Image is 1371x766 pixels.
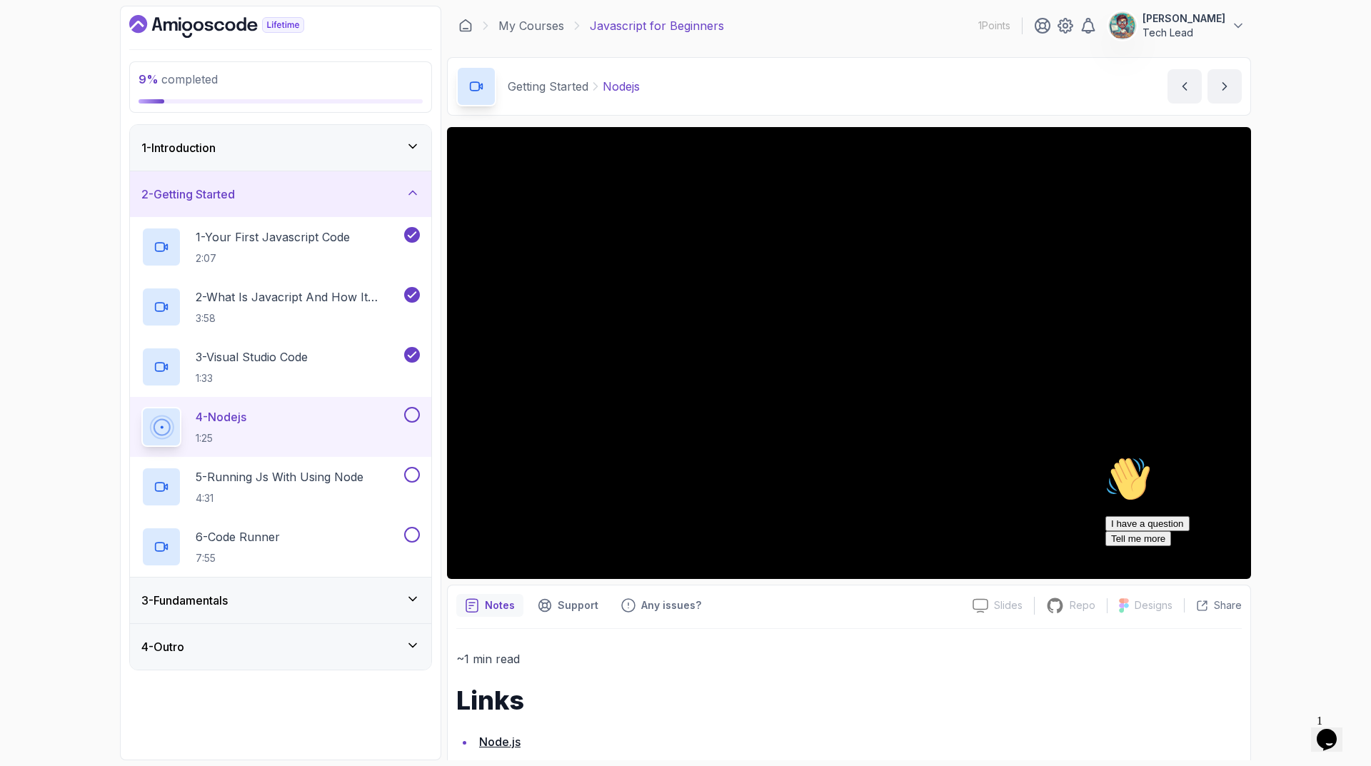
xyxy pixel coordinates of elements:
button: 4-Outro [130,624,431,670]
p: 1 - Your First Javascript Code [196,228,350,246]
p: Getting Started [508,78,588,95]
button: Feedback button [613,594,710,617]
button: 1-Your First Javascript Code2:07 [141,227,420,267]
p: Notes [485,598,515,613]
span: 9 % [139,72,159,86]
p: 2:07 [196,251,350,266]
button: 5-Running Js With Using Node4:31 [141,467,420,507]
p: [PERSON_NAME] [1142,11,1225,26]
p: Slides [994,598,1023,613]
p: ~1 min read [456,649,1242,669]
button: Support button [529,594,607,617]
a: Node.js [479,735,521,749]
button: Tell me more [6,81,71,96]
h3: 3 - Fundamentals [141,592,228,609]
iframe: chat widget [1311,709,1357,752]
iframe: chat widget [1100,450,1357,702]
button: 2-Getting Started [130,171,431,217]
button: 3-Fundamentals [130,578,431,623]
button: I have a question [6,66,90,81]
p: Support [558,598,598,613]
h3: 2 - Getting Started [141,186,235,203]
button: notes button [456,594,523,617]
p: Javascript for Beginners [590,17,724,34]
p: 6 - Code Runner [196,528,280,545]
span: completed [139,72,218,86]
p: Nodejs [603,78,640,95]
button: 6-Code Runner7:55 [141,527,420,567]
button: 4-Nodejs1:25 [141,407,420,447]
img: user profile image [1109,12,1136,39]
h1: Links [456,686,1242,715]
p: 4 - Nodejs [196,408,246,425]
a: Dashboard [458,19,473,33]
p: 1 Points [978,19,1010,33]
img: :wave: [6,6,51,51]
p: Tech Lead [1142,26,1225,40]
p: 7:55 [196,551,280,565]
h3: 4 - Outro [141,638,184,655]
p: 1:25 [196,431,246,445]
button: next content [1207,69,1242,104]
button: previous content [1167,69,1202,104]
button: 2-What Is Javacript And How It Works3:58 [141,287,420,327]
p: 3:58 [196,311,401,326]
p: 4:31 [196,491,363,505]
div: 👋Hi! How can we help?I have a questionTell me more [6,6,263,96]
a: My Courses [498,17,564,34]
button: 1-Introduction [130,125,431,171]
p: 3 - Visual Studio Code [196,348,308,366]
iframe: 4 - NodeJS [447,127,1251,579]
a: Dashboard [129,15,337,38]
p: Any issues? [641,598,701,613]
p: 5 - Running Js With Using Node [196,468,363,485]
button: 3-Visual Studio Code1:33 [141,347,420,387]
h3: 1 - Introduction [141,139,216,156]
button: user profile image[PERSON_NAME]Tech Lead [1108,11,1245,40]
span: Hi! How can we help? [6,43,141,54]
p: 1:33 [196,371,308,385]
p: Repo [1070,598,1095,613]
p: 2 - What Is Javacript And How It Works [196,288,401,306]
